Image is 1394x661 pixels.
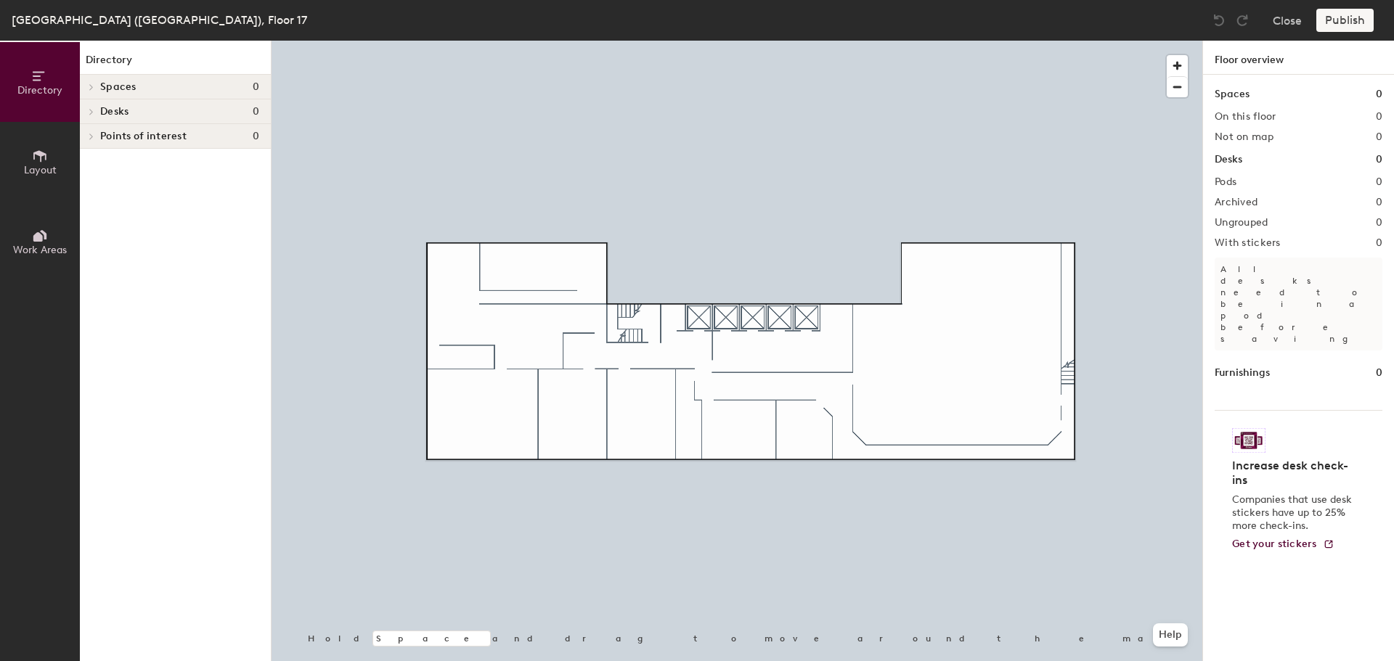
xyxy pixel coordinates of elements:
h2: 0 [1376,131,1382,143]
img: Undo [1212,13,1226,28]
h2: 0 [1376,237,1382,249]
h1: Spaces [1215,86,1250,102]
span: Points of interest [100,131,187,142]
img: Redo [1235,13,1250,28]
span: 0 [253,81,259,93]
button: Help [1153,623,1188,646]
h1: 0 [1376,152,1382,168]
h2: 0 [1376,197,1382,208]
h2: On this floor [1215,111,1276,123]
span: Desks [100,106,129,118]
button: Close [1273,9,1302,32]
p: Companies that use desk stickers have up to 25% more check-ins. [1232,493,1356,533]
h1: 0 [1376,365,1382,381]
span: 0 [253,131,259,142]
a: Get your stickers [1232,538,1334,551]
h2: Ungrouped [1215,217,1268,229]
h1: Floor overview [1203,41,1394,75]
h4: Increase desk check-ins [1232,459,1356,488]
p: All desks need to be in a pod before saving [1215,258,1382,350]
span: 0 [253,106,259,118]
span: Work Areas [13,244,67,256]
h2: 0 [1376,176,1382,188]
span: Directory [17,84,62,97]
h1: Directory [80,52,271,75]
span: Layout [24,164,57,176]
h2: With stickers [1215,237,1281,249]
h2: Archived [1215,197,1258,208]
img: Sticker logo [1232,428,1265,453]
h1: Desks [1215,152,1242,168]
h1: Furnishings [1215,365,1270,381]
h2: 0 [1376,111,1382,123]
span: Get your stickers [1232,538,1317,550]
h2: Not on map [1215,131,1273,143]
h2: 0 [1376,217,1382,229]
h2: Pods [1215,176,1236,188]
h1: 0 [1376,86,1382,102]
div: [GEOGRAPHIC_DATA] ([GEOGRAPHIC_DATA]), Floor 17 [12,11,307,29]
span: Spaces [100,81,136,93]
